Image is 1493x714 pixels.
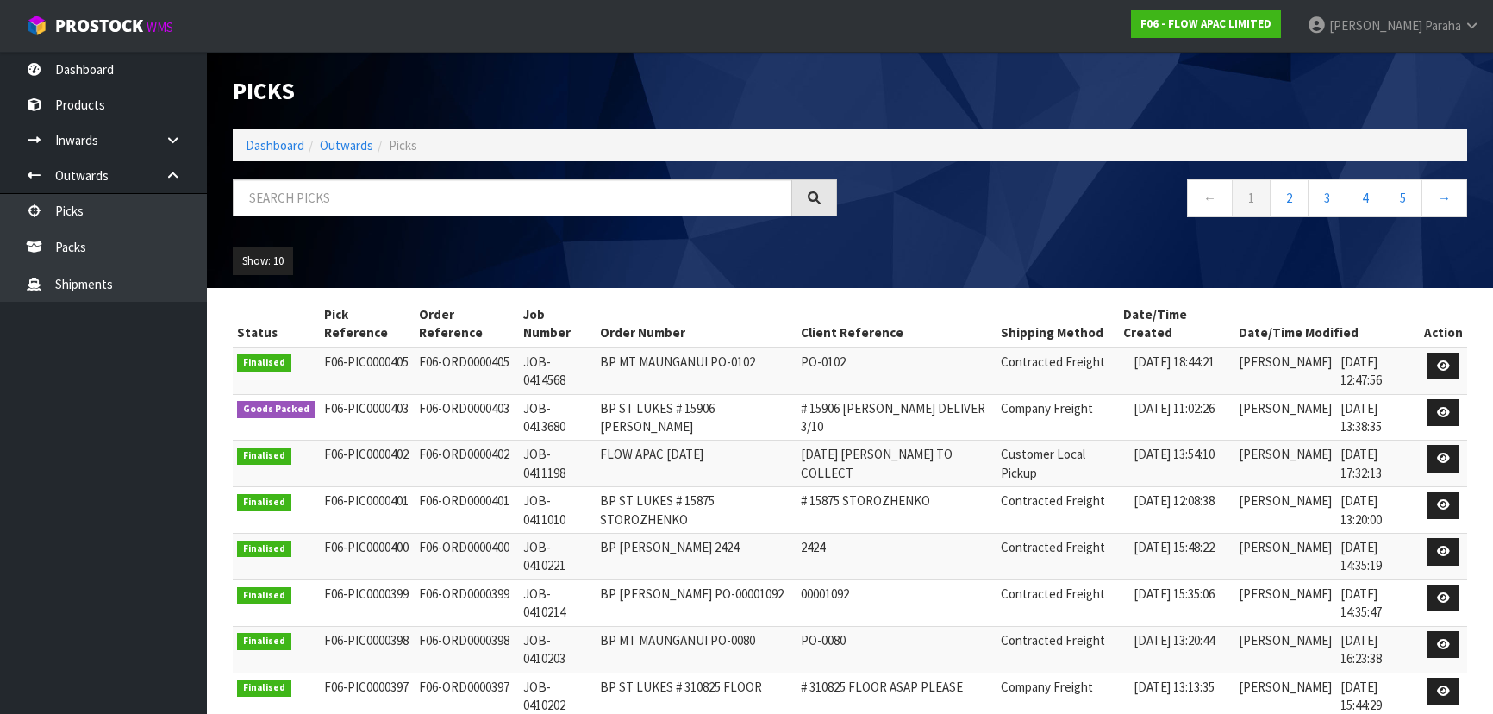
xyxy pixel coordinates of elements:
td: [DATE] 18:44:21 [1129,348,1234,394]
span: Contracted Freight [1001,354,1105,370]
td: FLOW APAC [DATE] [596,441,796,487]
td: [DATE] 13:20:44 [1129,626,1234,673]
td: JOB-0413680 [519,394,596,441]
span: Finalised [237,494,291,511]
button: Show: 10 [233,247,293,275]
td: F06-PIC0000399 [320,579,415,626]
th: Date/Time Created [1119,301,1235,348]
a: ← [1187,179,1233,216]
th: Job Number [519,301,596,348]
td: F06-ORD0000405 [415,348,520,394]
td: [DATE] [PERSON_NAME] TO COLLECT [796,441,996,487]
td: JOB-0411010 [519,487,596,534]
span: Customer Local Pickup [1001,446,1085,480]
td: JOB-0410203 [519,626,596,673]
td: [DATE] 15:48:22 [1129,534,1234,580]
span: Finalised [237,587,291,604]
span: Finalised [237,354,291,372]
td: JOB-0414568 [519,348,596,394]
a: 3 [1308,179,1346,216]
td: 2424 [796,534,996,580]
nav: Page navigation [863,179,1467,222]
td: F06-ORD0000402 [415,441,520,487]
td: # 15875 STOROZHENKO [796,487,996,534]
th: Order Reference [415,301,520,348]
td: JOB-0410214 [519,579,596,626]
td: F06-ORD0000400 [415,534,520,580]
td: [DATE] 17:32:13 [1336,441,1420,487]
th: Status [233,301,320,348]
th: Action [1420,301,1467,348]
a: 5 [1384,179,1422,216]
td: [DATE] 15:35:06 [1129,579,1234,626]
a: F06 - FLOW APAC LIMITED [1131,10,1281,38]
a: 1 [1232,179,1271,216]
td: PO-0080 [796,626,996,673]
input: Search picks [233,179,792,216]
td: [PERSON_NAME] [1234,626,1336,673]
span: Contracted Freight [1001,539,1105,555]
td: F06-ORD0000403 [415,394,520,441]
span: [PERSON_NAME] [1329,17,1422,34]
a: → [1421,179,1467,216]
th: Date/Time Modified [1234,301,1420,348]
td: F06-ORD0000401 [415,487,520,534]
td: [DATE] 16:23:38 [1336,626,1420,673]
td: PO-0102 [796,348,996,394]
td: F06-PIC0000400 [320,534,415,580]
span: Company Freight [1001,679,1093,695]
span: Goods Packed [237,401,315,418]
td: [PERSON_NAME] [1234,348,1336,394]
td: [DATE] 13:20:00 [1336,487,1420,534]
td: BP MT MAUNGANUI PO-0102 [596,348,796,394]
td: [DATE] 12:47:56 [1336,348,1420,394]
td: F06-PIC0000402 [320,441,415,487]
small: WMS [147,19,173,35]
span: ProStock [55,15,143,37]
span: Finalised [237,541,291,558]
th: Order Number [596,301,796,348]
td: [PERSON_NAME] [1234,441,1336,487]
td: F06-ORD0000399 [415,579,520,626]
td: F06-PIC0000405 [320,348,415,394]
td: F06-PIC0000401 [320,487,415,534]
span: Paraha [1425,17,1461,34]
td: F06-PIC0000398 [320,626,415,673]
td: [DATE] 11:02:26 [1129,394,1234,441]
strong: F06 - FLOW APAC LIMITED [1140,16,1271,31]
th: Shipping Method [996,301,1119,348]
span: Finalised [237,633,291,650]
a: 2 [1270,179,1309,216]
span: Finalised [237,448,291,465]
a: 4 [1346,179,1384,216]
td: [DATE] 14:35:47 [1336,579,1420,626]
td: 00001092 [796,579,996,626]
td: # 15906 [PERSON_NAME] DELIVER 3/10 [796,394,996,441]
td: [PERSON_NAME] [1234,487,1336,534]
span: Contracted Freight [1001,632,1105,648]
td: BP MT MAUNGANUI PO-0080 [596,626,796,673]
a: Dashboard [246,137,304,153]
td: BP ST LUKES # 15875 STOROZHENKO [596,487,796,534]
span: Picks [389,137,417,153]
td: JOB-0410221 [519,534,596,580]
span: Finalised [237,680,291,697]
td: F06-PIC0000403 [320,394,415,441]
td: F06-ORD0000398 [415,626,520,673]
span: Contracted Freight [1001,492,1105,509]
img: cube-alt.png [26,15,47,36]
th: Client Reference [796,301,996,348]
td: [PERSON_NAME] [1234,579,1336,626]
td: JOB-0411198 [519,441,596,487]
h1: Picks [233,78,837,103]
a: Outwards [320,137,373,153]
span: Contracted Freight [1001,586,1105,602]
td: BP ST LUKES # 15906 [PERSON_NAME] [596,394,796,441]
td: [PERSON_NAME] [1234,394,1336,441]
td: [PERSON_NAME] [1234,534,1336,580]
td: [DATE] 12:08:38 [1129,487,1234,534]
td: BP [PERSON_NAME] 2424 [596,534,796,580]
th: Pick Reference [320,301,415,348]
td: [DATE] 13:54:10 [1129,441,1234,487]
td: [DATE] 13:38:35 [1336,394,1420,441]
